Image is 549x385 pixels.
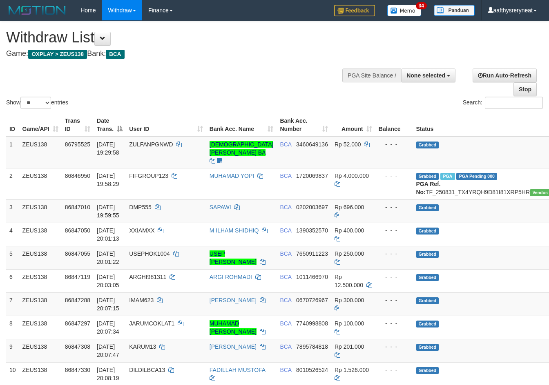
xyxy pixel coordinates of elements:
[280,204,291,210] span: BCA
[97,227,119,242] span: [DATE] 20:01:13
[280,367,291,373] span: BCA
[416,228,439,235] span: Grabbed
[335,250,364,257] span: Rp 250.000
[129,320,174,327] span: JARUMCOKLAT1
[65,297,90,303] span: 86847288
[129,250,170,257] span: USEPHOK1004
[210,274,252,280] a: ARGI ROHMADI
[416,274,439,281] span: Grabbed
[280,274,291,280] span: BCA
[210,141,274,156] a: [DEMOGRAPHIC_DATA][PERSON_NAME] BA
[210,343,257,350] a: [PERSON_NAME]
[65,141,90,148] span: 86795525
[280,227,291,234] span: BCA
[456,173,497,180] span: PGA Pending
[335,227,364,234] span: Rp 400.000
[401,69,455,82] button: None selected
[280,297,291,303] span: BCA
[296,250,328,257] span: Copy 7650911223 to clipboard
[65,227,90,234] span: 86847050
[6,97,68,109] label: Show entries
[296,320,328,327] span: Copy 7740998808 to clipboard
[19,339,62,362] td: ZEUS138
[19,316,62,339] td: ZEUS138
[463,97,543,109] label: Search:
[97,320,119,335] span: [DATE] 20:07:34
[335,343,364,350] span: Rp 201.000
[331,113,375,137] th: Amount: activate to sort column ascending
[97,204,119,219] span: [DATE] 19:59:55
[129,297,154,303] span: IMAM623
[375,113,413,137] th: Balance
[65,343,90,350] span: 86847308
[210,173,254,179] a: MUHAMAD YOPI
[342,69,401,82] div: PGA Site Balance /
[379,296,410,304] div: - - -
[335,141,361,148] span: Rp 52.000
[416,344,439,351] span: Grabbed
[335,173,369,179] span: Rp 4.000.000
[210,204,231,210] a: SAPAWI
[280,173,291,179] span: BCA
[210,297,257,303] a: [PERSON_NAME]
[19,168,62,199] td: ZEUS138
[6,29,358,46] h1: Withdraw List
[296,227,328,234] span: Copy 1390352570 to clipboard
[129,173,168,179] span: FIFGROUP123
[6,168,19,199] td: 2
[416,251,439,258] span: Grabbed
[210,320,257,335] a: MUHAMAD [PERSON_NAME]
[94,113,126,137] th: Date Trans.: activate to sort column descending
[416,297,439,304] span: Grabbed
[19,199,62,223] td: ZEUS138
[416,204,439,211] span: Grabbed
[19,137,62,168] td: ZEUS138
[97,173,119,187] span: [DATE] 19:58:29
[379,226,410,235] div: - - -
[416,2,427,9] span: 34
[379,172,410,180] div: - - -
[379,273,410,281] div: - - -
[379,203,410,211] div: - - -
[97,367,119,381] span: [DATE] 20:08:19
[335,297,364,303] span: Rp 300.000
[416,142,439,148] span: Grabbed
[19,292,62,316] td: ZEUS138
[296,367,328,373] span: Copy 8010526524 to clipboard
[210,367,266,373] a: FADILLAH MUSTOFA
[335,320,364,327] span: Rp 100.000
[6,269,19,292] td: 6
[65,274,90,280] span: 86847119
[379,343,410,351] div: - - -
[6,316,19,339] td: 8
[379,250,410,258] div: - - -
[296,343,328,350] span: Copy 7895784818 to clipboard
[97,274,119,288] span: [DATE] 20:03:05
[19,223,62,246] td: ZEUS138
[6,339,19,362] td: 9
[6,246,19,269] td: 5
[28,50,87,59] span: OXPLAY > ZEUS138
[65,250,90,257] span: 86847055
[6,223,19,246] td: 4
[62,113,94,137] th: Trans ID: activate to sort column ascending
[334,5,375,16] img: Feedback.jpg
[485,97,543,109] input: Search:
[406,72,445,79] span: None selected
[106,50,124,59] span: BCA
[126,113,206,137] th: User ID: activate to sort column ascending
[65,173,90,179] span: 86846950
[296,204,328,210] span: Copy 0202003697 to clipboard
[387,5,422,16] img: Button%20Memo.svg
[19,246,62,269] td: ZEUS138
[129,343,156,350] span: KARUM13
[6,137,19,168] td: 1
[65,204,90,210] span: 86847010
[296,173,328,179] span: Copy 1720069837 to clipboard
[296,297,328,303] span: Copy 0670726967 to clipboard
[335,274,363,288] span: Rp 12.500.000
[20,97,51,109] select: Showentries
[129,274,166,280] span: ARGHI981311
[277,113,331,137] th: Bank Acc. Number: activate to sort column ascending
[416,321,439,327] span: Grabbed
